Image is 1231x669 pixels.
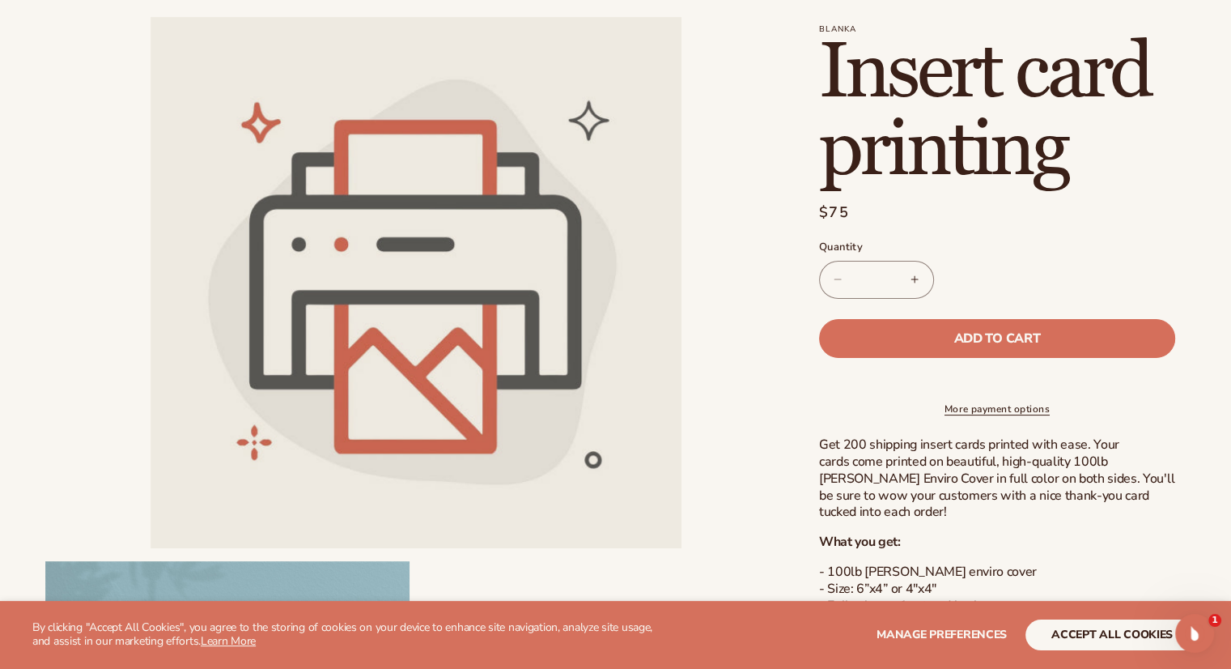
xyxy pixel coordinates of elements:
[819,437,1186,521] p: Get 200 shipping insert cards printed with ease. Your cards come printed on beautiful, high-quali...
[1175,614,1214,653] iframe: Intercom live chat
[877,620,1007,650] button: Manage preferences
[819,240,1175,256] label: Quantity
[819,24,1186,34] p: Blanka
[1025,620,1199,650] button: accept all cookies
[201,633,256,649] a: Learn More
[819,202,849,224] span: $75
[954,332,1040,345] span: Add to cart
[819,402,1175,416] a: More payment options
[32,621,671,649] p: By clicking "Accept All Cookies", you agree to the storing of cookies on your device to enhance s...
[877,627,1007,642] span: Manage preferences
[819,533,901,551] strong: What you get:
[819,564,1186,631] p: - 100lb [PERSON_NAME] enviro cover - Size: 6”x4” or 4"x4" - Full color on front and back - Quanti...
[1208,614,1221,627] span: 1
[819,319,1175,358] button: Add to cart
[819,34,1186,190] h1: Insert card printing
